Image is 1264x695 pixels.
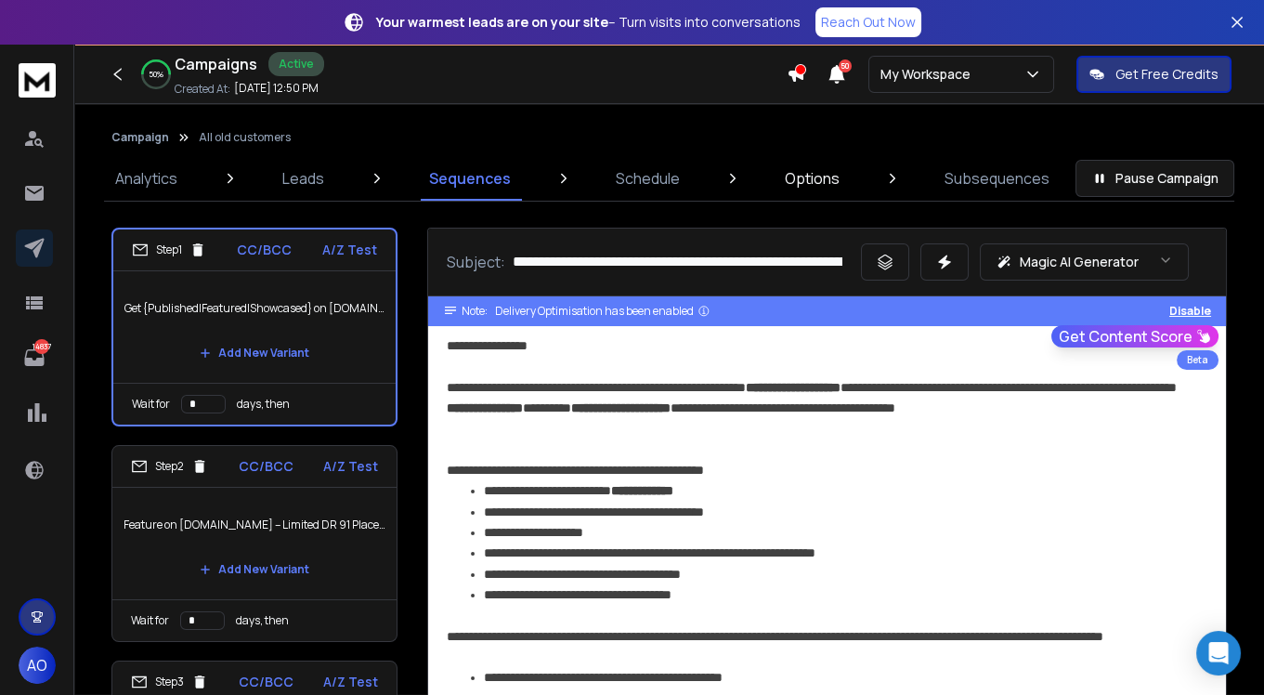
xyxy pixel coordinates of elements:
p: My Workspace [880,65,978,84]
button: Add New Variant [185,334,324,372]
div: Active [268,52,324,76]
p: CC/BCC [239,457,293,476]
button: AO [19,647,56,684]
div: Delivery Optimisation has been enabled [495,304,710,319]
p: All old customers [199,130,291,145]
h1: Campaigns [175,53,257,75]
div: Beta [1177,350,1218,370]
li: Step1CC/BCCA/Z TestGet {Published|Featured|Showcased} on [DOMAIN_NAME] – DR 62 | Do-Follow {Links... [111,228,397,426]
a: Reach Out Now [815,7,921,37]
span: Note: [462,304,488,319]
div: Step 2 [131,458,208,475]
p: Schedule [616,167,680,190]
p: Subsequences [945,167,1049,190]
button: Get Content Score [1051,325,1218,347]
a: Leads [271,156,335,201]
a: Subsequences [933,156,1061,201]
p: Wait for [132,397,170,412]
p: Options [785,167,840,190]
p: Analytics [115,167,177,190]
a: Analytics [104,156,189,201]
button: Add New Variant [185,551,324,588]
div: Open Intercom Messenger [1196,631,1241,675]
p: [DATE] 12:50 PM [234,81,319,96]
strong: Your warmest leads are on your site [376,13,608,31]
button: Pause Campaign [1075,160,1234,197]
p: days, then [237,397,290,412]
p: 14837 [34,339,49,354]
p: Subject: [447,251,505,273]
p: Magic AI Generator [1020,253,1139,271]
button: Get Free Credits [1076,56,1231,93]
p: Sequences [429,167,511,190]
p: days, then [236,613,289,628]
p: – Turn visits into conversations [376,13,801,32]
p: Wait for [131,613,169,628]
li: Step2CC/BCCA/Z TestFeature on [DOMAIN_NAME] – Limited DR 91 PlacementsAdd New VariantWait fordays... [111,445,397,642]
p: Reach Out Now [821,13,916,32]
p: CC/BCC [239,673,293,691]
p: A/Z Test [323,673,378,691]
p: CC/BCC [237,241,292,259]
img: logo [19,63,56,98]
p: 50 % [149,69,163,80]
p: Created At: [175,82,230,97]
div: Step 3 [131,674,208,690]
a: 14837 [16,339,53,376]
a: Sequences [418,156,522,201]
span: 50 [839,59,852,72]
p: A/Z Test [322,241,377,259]
button: Disable [1169,304,1211,319]
p: Get Free Credits [1115,65,1218,84]
p: A/Z Test [323,457,378,476]
button: Campaign [111,130,169,145]
div: Step 1 [132,242,206,258]
p: Leads [282,167,324,190]
p: Get {Published|Featured|Showcased} on [DOMAIN_NAME] – DR 62 | Do-Follow {Links|Backlinks} [124,282,384,334]
button: Magic AI Generator [980,243,1189,281]
a: Schedule [605,156,691,201]
a: Options [774,156,851,201]
p: Feature on [DOMAIN_NAME] – Limited DR 91 Placements [124,499,385,551]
